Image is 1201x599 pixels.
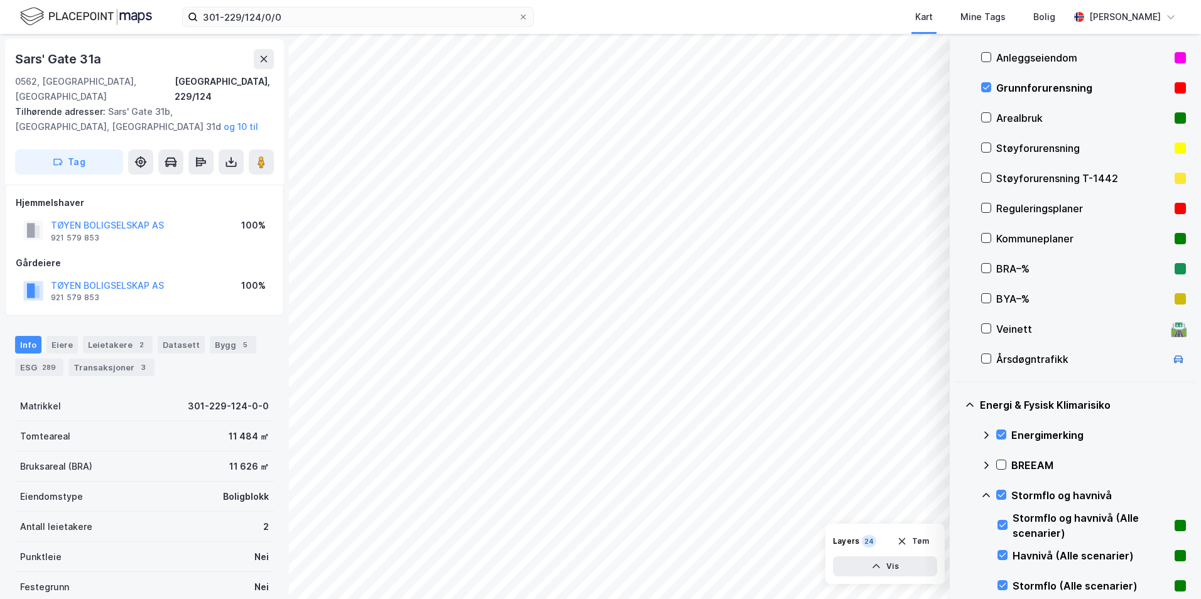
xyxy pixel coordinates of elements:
div: 24 [862,535,876,548]
div: Bolig [1033,9,1055,24]
div: Punktleie [20,549,62,564]
div: Transaksjoner [68,359,155,376]
div: Stormflo (Alle scenarier) [1013,578,1170,593]
div: Antall leietakere [20,519,92,534]
span: Tilhørende adresser: [15,106,108,117]
div: BYA–% [996,291,1170,306]
div: 921 579 853 [51,233,99,243]
div: Bruksareal (BRA) [20,459,92,474]
div: Kommuneplaner [996,231,1170,246]
div: Nei [254,580,269,595]
button: Tag [15,149,123,175]
div: Mine Tags [960,9,1006,24]
div: Leietakere [83,336,153,353]
div: 0562, [GEOGRAPHIC_DATA], [GEOGRAPHIC_DATA] [15,74,175,104]
div: [PERSON_NAME] [1089,9,1161,24]
div: Layers [833,536,859,546]
div: Nei [254,549,269,564]
div: Boligblokk [223,489,269,504]
div: 🛣️ [1170,321,1187,337]
div: Festegrunn [20,580,69,595]
div: Energimerking [1011,428,1186,443]
div: Gårdeiere [16,256,273,271]
div: ESG [15,359,63,376]
div: Hjemmelshaver [16,195,273,210]
div: 100% [241,218,266,233]
div: 921 579 853 [51,293,99,303]
div: 100% [241,278,266,293]
div: 2 [135,338,148,351]
div: Bygg [210,336,256,353]
div: Arealbruk [996,111,1170,126]
div: Sars' Gate 31b, [GEOGRAPHIC_DATA], [GEOGRAPHIC_DATA] 31d [15,104,264,134]
div: Eiere [46,336,78,353]
div: BRA–% [996,261,1170,276]
img: logo.f888ab2527a4732fd821a326f86c7f29.svg [20,6,152,28]
input: Søk på adresse, matrikkel, gårdeiere, leietakere eller personer [198,8,518,26]
div: 5 [239,338,251,351]
div: Tomteareal [20,429,70,444]
div: Stormflo og havnivå [1011,488,1186,503]
div: 2 [263,519,269,534]
div: Datasett [158,336,205,353]
iframe: Chat Widget [1138,539,1201,599]
button: Vis [833,556,937,576]
div: Matrikkel [20,399,61,414]
div: Energi & Fysisk Klimarisiko [980,397,1186,413]
div: Årsdøgntrafikk [996,352,1166,367]
div: Info [15,336,41,353]
button: Tøm [889,531,937,551]
div: 11 484 ㎡ [229,429,269,444]
div: 289 [40,361,58,374]
div: 301-229-124-0-0 [188,399,269,414]
div: Kart [915,9,933,24]
div: 3 [137,361,149,374]
div: Veinett [996,321,1166,337]
div: 11 626 ㎡ [229,459,269,474]
div: [GEOGRAPHIC_DATA], 229/124 [175,74,274,104]
div: Grunnforurensning [996,80,1170,95]
div: Støyforurensning [996,141,1170,156]
div: Stormflo og havnivå (Alle scenarier) [1013,510,1170,541]
div: Havnivå (Alle scenarier) [1013,548,1170,563]
div: Støyforurensning T-1442 [996,171,1170,186]
div: Anleggseiendom [996,50,1170,65]
div: Sars' Gate 31a [15,49,104,69]
div: BREEAM [1011,458,1186,473]
div: Reguleringsplaner [996,201,1170,216]
div: Eiendomstype [20,489,83,504]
